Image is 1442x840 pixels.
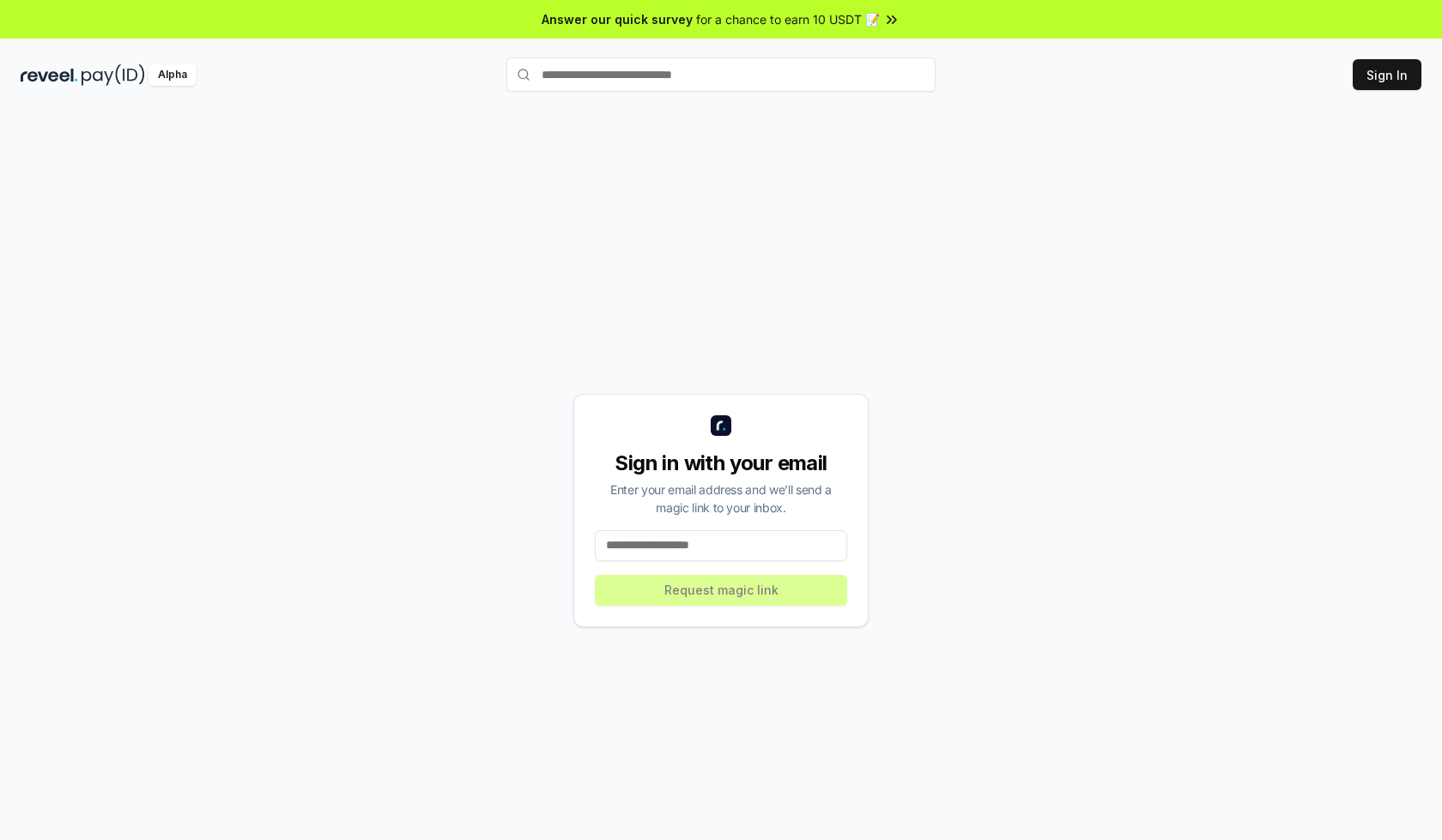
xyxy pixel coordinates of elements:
[21,64,78,86] img: reveel_dark
[542,10,693,28] span: Answer our quick survey
[1353,59,1421,90] button: Sign In
[696,10,880,28] span: for a chance to earn 10 USDT 📝
[148,64,197,86] div: Alpha
[595,450,847,477] div: Sign in with your email
[711,415,731,436] img: logo_small
[82,64,145,86] img: pay_id
[595,480,847,517] div: Enter your email address and we’ll send a magic link to your inbox.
